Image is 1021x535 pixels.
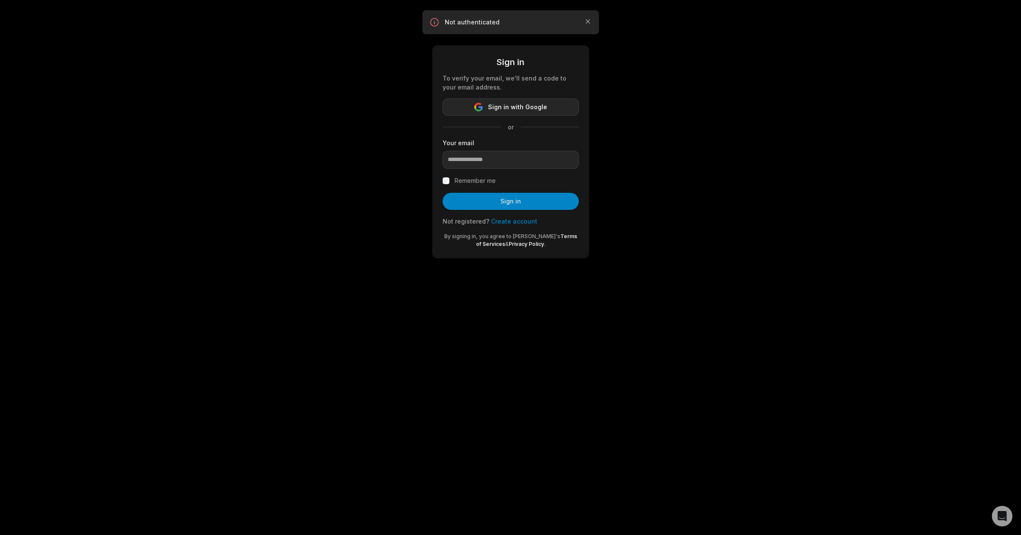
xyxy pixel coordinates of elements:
span: Not registered? [443,218,489,225]
span: . [544,241,545,247]
div: To verify your email, we'll send a code to your email address. [443,74,579,92]
a: Create account [491,218,537,225]
div: Open Intercom Messenger [992,506,1012,526]
label: Your email [443,138,579,147]
a: Terms of Services [476,233,577,247]
span: By signing in, you agree to [PERSON_NAME]'s [444,233,560,239]
p: Not authenticated [445,18,577,27]
label: Remember me [455,176,496,186]
button: Sign in [443,193,579,210]
button: Sign in with Google [443,99,579,116]
span: & [505,241,509,247]
span: or [501,123,521,132]
a: Privacy Policy [509,241,544,247]
span: Sign in with Google [488,102,547,112]
div: Sign in [443,56,579,69]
